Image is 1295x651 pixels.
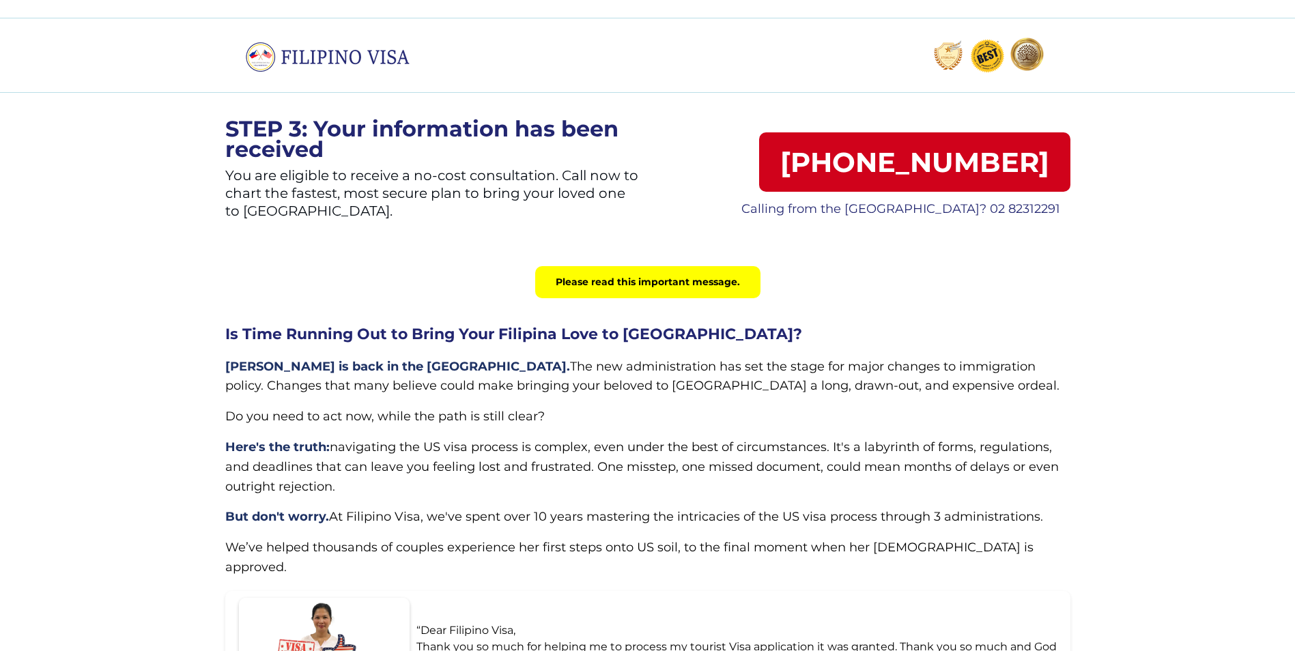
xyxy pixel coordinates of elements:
span: But don't worry. [225,509,329,524]
span: [PERSON_NAME] is back in the [GEOGRAPHIC_DATA]. [225,359,570,374]
span: At Filipino Visa, we've spent over 10 years mastering the intricacies of the US visa process thro... [329,509,1043,524]
span: navigating the US visa process is complex, even under the best of circumstances. It's a labyrinth... [225,439,1059,494]
a: [PHONE_NUMBER] [759,132,1070,192]
p: STEP 3: Your information has been received [225,119,640,160]
span: Do you need to act now, while the path is still clear? [225,409,545,424]
span: We’ve helped thousands of couples experience her first steps onto US soil, to the final moment wh... [225,540,1034,575]
span: The new administration has set the stage for major changes to immigration policy. Changes that ma... [225,359,1059,394]
p: You are eligible to receive a no-cost consultation. Call now to chart the fastest, most secure pl... [225,167,640,230]
div: Please read this important message. [535,266,760,298]
span: Here's the truth: [225,439,330,454]
h2: Is Time Running Out to Bring Your Filipina Love to [GEOGRAPHIC_DATA]? [225,325,1070,343]
p: Calling from the [GEOGRAPHIC_DATA]? 02 82312291 [731,199,1070,220]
